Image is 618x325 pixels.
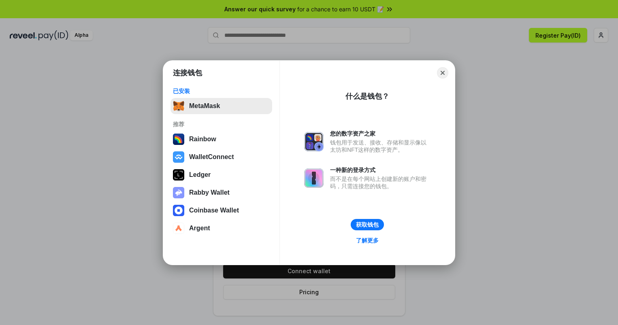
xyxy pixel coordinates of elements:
button: Close [437,67,448,79]
button: Coinbase Wallet [170,202,272,219]
a: 了解更多 [351,235,384,246]
div: Argent [189,225,210,232]
img: svg+xml,%3Csvg%20width%3D%2228%22%20height%3D%2228%22%20viewBox%3D%220%200%2028%2028%22%20fill%3D... [173,205,184,216]
div: 一种新的登录方式 [330,166,430,174]
img: svg+xml,%3Csvg%20xmlns%3D%22http%3A%2F%2Fwww.w3.org%2F2000%2Fsvg%22%20fill%3D%22none%22%20viewBox... [304,168,324,188]
div: WalletConnect [189,153,234,161]
div: 了解更多 [356,237,379,244]
img: svg+xml,%3Csvg%20fill%3D%22none%22%20height%3D%2233%22%20viewBox%3D%220%200%2035%2033%22%20width%... [173,100,184,112]
div: 已安装 [173,87,270,95]
div: MetaMask [189,102,220,110]
button: WalletConnect [170,149,272,165]
button: Argent [170,220,272,236]
button: MetaMask [170,98,272,114]
div: 钱包用于发送、接收、存储和显示像以太坊和NFT这样的数字资产。 [330,139,430,153]
h1: 连接钱包 [173,68,202,78]
button: 获取钱包 [351,219,384,230]
div: Ledger [189,171,211,178]
div: Coinbase Wallet [189,207,239,214]
div: Rabby Wallet [189,189,230,196]
img: svg+xml,%3Csvg%20xmlns%3D%22http%3A%2F%2Fwww.w3.org%2F2000%2Fsvg%22%20fill%3D%22none%22%20viewBox... [173,187,184,198]
img: svg+xml,%3Csvg%20width%3D%22120%22%20height%3D%22120%22%20viewBox%3D%220%200%20120%20120%22%20fil... [173,134,184,145]
button: Rabby Wallet [170,185,272,201]
img: svg+xml,%3Csvg%20width%3D%2228%22%20height%3D%2228%22%20viewBox%3D%220%200%2028%2028%22%20fill%3D... [173,151,184,163]
div: Rainbow [189,136,216,143]
div: 获取钱包 [356,221,379,228]
div: 您的数字资产之家 [330,130,430,137]
button: Rainbow [170,131,272,147]
img: svg+xml,%3Csvg%20xmlns%3D%22http%3A%2F%2Fwww.w3.org%2F2000%2Fsvg%22%20width%3D%2228%22%20height%3... [173,169,184,181]
div: 推荐 [173,121,270,128]
div: 而不是在每个网站上创建新的账户和密码，只需连接您的钱包。 [330,175,430,190]
img: svg+xml,%3Csvg%20width%3D%2228%22%20height%3D%2228%22%20viewBox%3D%220%200%2028%2028%22%20fill%3D... [173,223,184,234]
img: svg+xml,%3Csvg%20xmlns%3D%22http%3A%2F%2Fwww.w3.org%2F2000%2Fsvg%22%20fill%3D%22none%22%20viewBox... [304,132,324,151]
div: 什么是钱包？ [345,91,389,101]
button: Ledger [170,167,272,183]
